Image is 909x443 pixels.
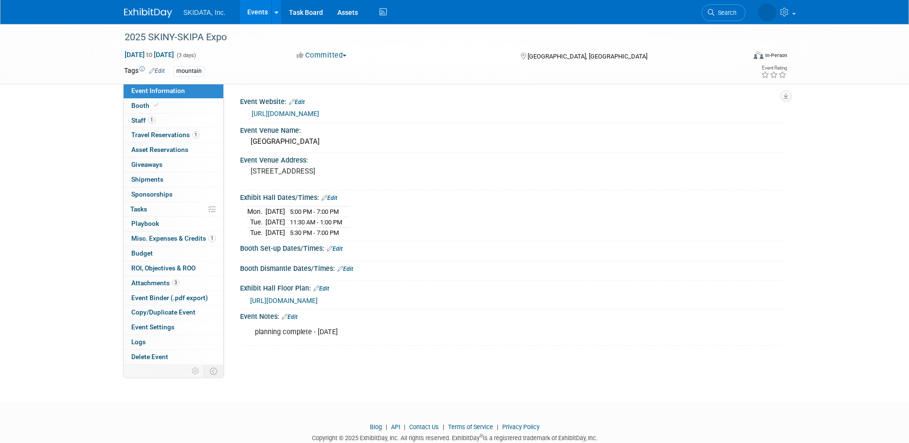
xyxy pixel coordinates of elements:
span: | [495,423,501,431]
div: Exhibit Hall Dates/Times: [240,190,785,203]
a: Event Information [124,84,223,98]
a: Edit [149,68,165,74]
div: Booth Dismantle Dates/Times: [240,261,785,274]
i: Booth reservation complete [154,103,159,108]
span: Tasks [130,205,147,213]
span: Asset Reservations [131,146,188,153]
td: Tags [124,66,165,77]
span: SKIDATA, Inc. [184,9,226,16]
td: [DATE] [265,227,285,237]
a: Shipments [124,173,223,187]
div: planning complete - [DATE] [248,323,680,342]
span: | [402,423,408,431]
pre: [STREET_ADDRESS] [251,167,457,175]
div: Exhibit Hall Floor Plan: [240,281,785,293]
td: [DATE] [265,207,285,217]
span: Giveaways [131,161,162,168]
span: 3 [172,279,179,286]
img: Mary Beth McNair [758,3,776,22]
div: 2025 SKINY-SKIPA Expo [121,29,731,46]
span: 5:00 PM - 7:00 PM [290,208,339,215]
a: Attachments3 [124,276,223,291]
div: Event Rating [761,66,787,70]
td: Toggle Event Tabs [204,365,223,377]
span: to [145,51,154,58]
a: Search [702,4,746,21]
div: Event Notes: [240,309,785,322]
a: API [391,423,400,431]
div: Event Venue Address: [240,153,785,165]
span: Misc. Expenses & Credits [131,234,216,242]
a: Edit [282,314,298,320]
sup: ® [480,433,483,439]
td: Tue. [247,227,265,237]
span: Logs [131,338,146,346]
a: Travel Reservations1 [124,128,223,142]
span: 1 [208,235,216,242]
span: ROI, Objectives & ROO [131,264,196,272]
span: Staff [131,117,155,124]
span: Travel Reservations [131,131,199,139]
span: Budget [131,249,153,257]
a: Staff1 [124,114,223,128]
span: [GEOGRAPHIC_DATA], [GEOGRAPHIC_DATA] [528,53,647,60]
span: Copy/Duplicate Event [131,308,196,316]
td: Tue. [247,217,265,228]
div: [GEOGRAPHIC_DATA] [247,134,778,149]
div: Event Website: [240,94,785,107]
a: Misc. Expenses & Credits1 [124,232,223,246]
span: 1 [148,117,155,124]
a: Blog [370,423,382,431]
a: ROI, Objectives & ROO [124,261,223,276]
span: Delete Event [131,353,168,361]
span: 11:30 AM - 1:00 PM [290,219,342,226]
a: Logs [124,335,223,350]
a: [URL][DOMAIN_NAME] [250,297,318,304]
a: Giveaways [124,158,223,172]
a: Event Binder (.pdf export) [124,291,223,305]
img: ExhibitDay [124,8,172,18]
a: Budget [124,246,223,261]
a: [URL][DOMAIN_NAME] [252,110,319,117]
a: Tasks [124,202,223,217]
a: Contact Us [409,423,439,431]
span: (3 days) [176,52,196,58]
span: Shipments [131,175,163,183]
span: [DATE] [DATE] [124,50,174,59]
div: Event Format [689,50,788,64]
a: Privacy Policy [502,423,540,431]
span: 1 [192,131,199,139]
a: Copy/Duplicate Event [124,305,223,320]
a: Edit [289,99,305,105]
span: Search [714,9,736,16]
a: Playbook [124,217,223,231]
div: Event Venue Name: [240,123,785,135]
td: Personalize Event Tab Strip [187,365,204,377]
div: Booth Set-up Dates/Times: [240,241,785,254]
a: Edit [327,245,343,252]
span: Attachments [131,279,179,287]
span: Sponsorships [131,190,173,198]
td: Mon. [247,207,265,217]
div: mountain [173,66,205,76]
a: Edit [322,195,337,201]
span: 5:30 PM - 7:00 PM [290,229,339,236]
div: In-Person [765,52,787,59]
span: | [383,423,390,431]
a: Edit [337,266,353,272]
span: | [440,423,447,431]
span: Event Information [131,87,185,94]
img: Format-Inperson.png [754,51,763,59]
a: Sponsorships [124,187,223,202]
button: Committed [293,50,350,60]
span: Booth [131,102,161,109]
a: Event Settings [124,320,223,335]
a: Asset Reservations [124,143,223,157]
a: Terms of Service [448,423,493,431]
span: Event Binder (.pdf export) [131,294,208,302]
span: Playbook [131,220,159,227]
span: Event Settings [131,323,174,331]
td: [DATE] [265,217,285,228]
a: Booth [124,99,223,113]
